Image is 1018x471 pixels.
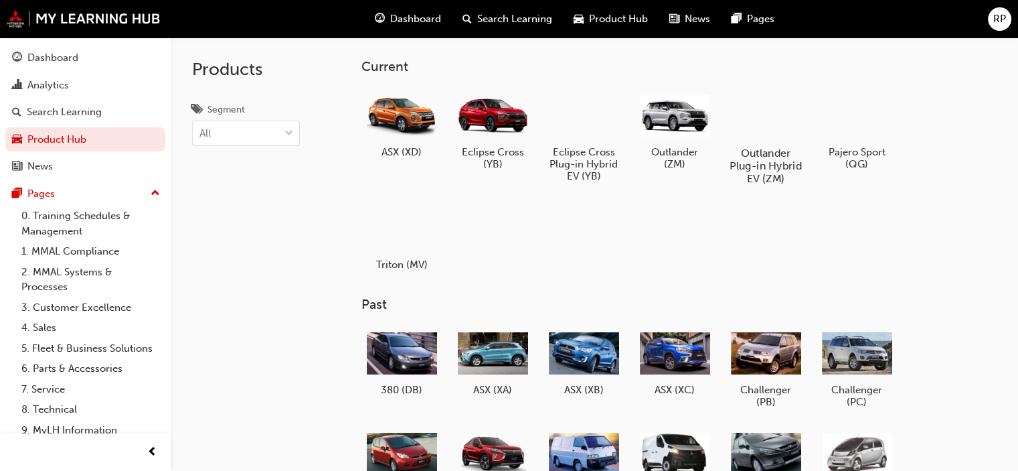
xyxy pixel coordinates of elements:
[822,384,892,408] h5: Challenger (PC)
[16,241,165,262] a: 1. MMAL Compliance
[27,78,69,93] div: Analytics
[27,50,78,66] div: Dashboard
[817,85,897,175] a: Pajero Sport (QG)
[659,5,721,33] a: news-iconNews
[685,11,710,27] span: News
[993,11,1006,27] span: RP
[151,185,160,202] span: up-icon
[458,384,528,396] h5: ASX (XA)
[669,11,679,27] span: news-icon
[452,324,533,401] a: ASX (XA)
[16,338,165,359] a: 5. Fleet & Business Solutions
[16,358,165,379] a: 6. Parts & Accessories
[988,7,1011,31] button: RP
[549,146,619,182] h5: Eclipse Cross Plug-in Hybrid EV (YB)
[5,154,165,179] a: News
[5,73,165,98] a: Analytics
[390,11,441,27] span: Dashboard
[5,127,165,152] a: Product Hub
[207,103,245,117] div: Segment
[817,324,897,413] a: Challenger (PC)
[822,146,892,170] h5: Pajero Sport (QG)
[364,5,452,33] a: guage-iconDashboard
[361,59,997,74] h3: Current
[574,11,584,27] span: car-icon
[563,5,659,33] a: car-iconProduct Hub
[361,85,442,163] a: ASX (XD)
[477,11,552,27] span: Search Learning
[284,125,294,143] span: down-icon
[375,11,385,27] span: guage-icon
[12,134,22,146] span: car-icon
[192,59,300,80] h2: Products
[5,46,165,70] a: Dashboard
[5,100,165,125] a: Search Learning
[458,146,528,170] h5: Eclipse Cross (YB)
[640,384,710,396] h5: ASX (XC)
[5,182,165,206] button: Pages
[27,186,55,202] div: Pages
[729,147,803,185] h5: Outlander Plug-in Hybrid EV (ZM)
[543,324,624,401] a: ASX (XB)
[634,85,715,175] a: Outlander (ZM)
[12,161,22,173] span: news-icon
[12,52,22,64] span: guage-icon
[367,259,437,271] h5: Triton (MV)
[462,11,472,27] span: search-icon
[12,80,22,92] span: chart-icon
[199,126,211,141] div: All
[452,85,533,175] a: Eclipse Cross (YB)
[361,324,442,401] a: 380 (DB)
[16,262,165,297] a: 2. MMAL Systems & Processes
[16,399,165,420] a: 8. Technical
[543,85,624,187] a: Eclipse Cross Plug-in Hybrid EV (YB)
[12,188,22,200] span: pages-icon
[747,11,774,27] span: Pages
[721,5,785,33] a: pages-iconPages
[16,379,165,400] a: 7. Service
[16,318,165,338] a: 4. Sales
[731,384,801,408] h5: Challenger (PB)
[27,105,102,120] div: Search Learning
[367,384,437,396] h5: 380 (DB)
[12,107,21,119] span: search-icon
[367,146,437,158] h5: ASX (XD)
[634,324,715,401] a: ASX (XC)
[16,206,165,241] a: 0. Training Schedules & Management
[5,43,165,182] button: DashboardAnalyticsSearch LearningProduct HubNews
[726,324,806,413] a: Challenger (PB)
[726,85,806,187] a: Outlander Plug-in Hybrid EV (ZM)
[640,146,710,170] h5: Outlander (ZM)
[27,159,53,174] div: News
[192,105,202,117] span: tags-icon
[147,444,157,461] span: prev-icon
[16,297,165,318] a: 3. Customer Excellence
[732,11,742,27] span: pages-icon
[361,297,997,312] h3: Past
[589,11,648,27] span: Product Hub
[452,5,563,33] a: search-iconSearch Learning
[549,384,619,396] h5: ASX (XB)
[361,198,442,275] a: Triton (MV)
[16,420,165,441] a: 9. MyLH Information
[7,10,161,27] img: mmal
